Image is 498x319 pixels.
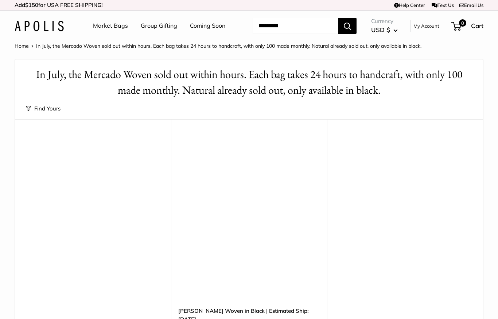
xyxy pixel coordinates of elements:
button: USD $ [371,24,398,36]
span: $150 [25,1,38,8]
nav: Breadcrumb [15,41,421,51]
span: Currency [371,16,398,26]
span: Cart [471,22,483,30]
a: Mercado Woven in Black | Estimated Ship: Oct. 19thMercado Woven in Black | Estimated Ship: Oct. 19th [178,137,320,279]
button: Find Yours [26,104,61,114]
a: Email Us [459,2,483,8]
span: 0 [459,19,466,27]
button: Search [338,18,357,34]
a: Text Us [432,2,454,8]
span: In July, the Mercado Woven sold out within hours. Each bag takes 24 hours to handcraft, with only... [36,43,421,49]
img: Apolis [15,21,64,31]
span: USD $ [371,26,390,34]
a: My Account [413,22,439,30]
h1: In July, the Mercado Woven sold out within hours. Each bag takes 24 hours to handcraft, with only... [26,67,472,98]
a: Group Gifting [141,20,177,31]
a: Home [15,43,29,49]
a: 0 Cart [452,20,483,32]
input: Search... [253,18,338,34]
a: Market Bags [93,20,128,31]
a: Help Center [394,2,425,8]
a: Coming Soon [190,20,225,31]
